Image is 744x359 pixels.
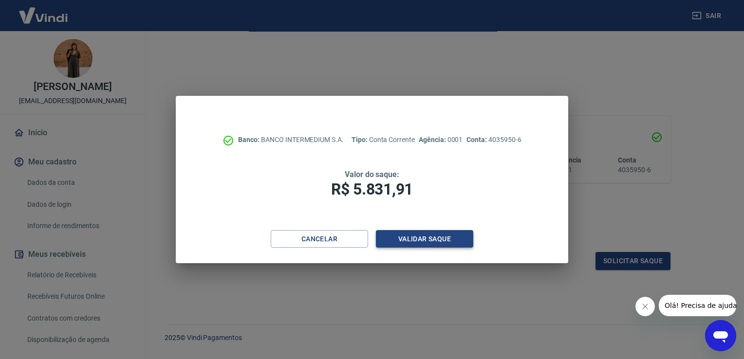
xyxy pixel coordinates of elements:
[419,135,463,145] p: 0001
[376,230,473,248] button: Validar saque
[635,297,655,316] iframe: Close message
[466,136,488,144] span: Conta:
[238,136,261,144] span: Banco:
[238,135,344,145] p: BANCO INTERMEDIUM S.A.
[331,180,413,198] span: R$ 5.831,91
[705,320,736,351] iframe: Button to launch messaging window
[271,230,368,248] button: Cancelar
[466,135,521,145] p: 4035950-6
[6,7,82,15] span: Olá! Precisa de ajuda?
[659,295,736,316] iframe: Message from company
[352,136,369,144] span: Tipo:
[419,136,447,144] span: Agência:
[352,135,415,145] p: Conta Corrente
[345,170,399,179] span: Valor do saque:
